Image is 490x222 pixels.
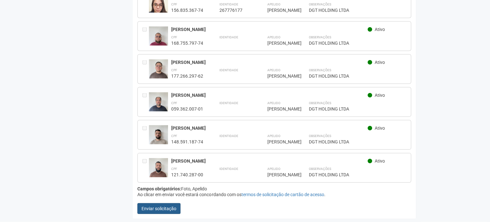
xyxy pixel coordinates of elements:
[309,134,331,138] strong: Observações
[309,139,406,145] div: DGT HOLDING LTDA
[171,27,368,32] div: [PERSON_NAME]
[142,27,149,46] div: Entre em contato com a Aministração para solicitar o cancelamento ou 2a via
[267,101,280,105] strong: Apelido
[375,158,385,164] span: Ativo
[137,186,411,192] div: Foto, Apelido
[171,35,177,39] strong: CPF
[137,203,180,214] button: Enviar solicitação
[309,101,331,105] strong: Observações
[309,3,331,6] strong: Observações
[219,7,251,13] div: 267776177
[309,73,406,79] div: DGT HOLDING LTDA
[149,59,168,85] img: user.jpg
[219,134,238,138] strong: Identidade
[267,35,280,39] strong: Apelido
[267,3,280,6] strong: Apelido
[149,92,168,118] img: user.jpg
[375,93,385,98] span: Ativo
[149,125,168,151] img: user.jpg
[309,172,406,178] div: DGT HOLDING LTDA
[171,134,177,138] strong: CPF
[267,139,293,145] div: [PERSON_NAME]
[241,192,324,197] a: termos de solicitação de cartão de acesso
[375,126,385,131] span: Ativo
[171,7,203,13] div: 156.835.367-74
[267,73,293,79] div: [PERSON_NAME]
[171,92,368,98] div: [PERSON_NAME]
[309,106,406,112] div: DGT HOLDING LTDA
[171,106,203,112] div: 059.362.007-01
[267,40,293,46] div: [PERSON_NAME]
[219,101,238,105] strong: Identidade
[219,167,238,171] strong: Identidade
[309,7,406,13] div: DGT HOLDING LTDA
[309,68,331,72] strong: Observações
[137,186,181,191] strong: Campos obrigatórios:
[142,92,149,112] div: Entre em contato com a Aministração para solicitar o cancelamento ou 2a via
[171,101,177,105] strong: CPF
[267,106,293,112] div: [PERSON_NAME]
[142,59,149,79] div: Entre em contato com a Aministração para solicitar o cancelamento ou 2a via
[171,3,177,6] strong: CPF
[375,27,385,32] span: Ativo
[171,59,368,65] div: [PERSON_NAME]
[267,68,280,72] strong: Apelido
[171,172,203,178] div: 121.740.287-00
[142,125,149,145] div: Entre em contato com a Aministração para solicitar o cancelamento ou 2a via
[171,158,368,164] div: [PERSON_NAME]
[171,73,203,79] div: 177.266.297-62
[267,134,280,138] strong: Apelido
[309,40,406,46] div: DGT HOLDING LTDA
[171,167,177,171] strong: CPF
[219,35,238,39] strong: Identidade
[267,172,293,178] div: [PERSON_NAME]
[149,27,168,52] img: user.jpg
[142,158,149,178] div: Entre em contato com a Aministração para solicitar o cancelamento ou 2a via
[171,40,203,46] div: 168.755.797-74
[309,35,331,39] strong: Observações
[171,68,177,72] strong: CPF
[137,192,411,197] div: Ao clicar em enviar você estará concordando com os .
[267,167,280,171] strong: Apelido
[149,158,168,184] img: user.jpg
[219,68,238,72] strong: Identidade
[171,139,203,145] div: 148.591.187-74
[267,7,293,13] div: [PERSON_NAME]
[171,125,368,131] div: [PERSON_NAME]
[219,3,238,6] strong: Identidade
[375,60,385,65] span: Ativo
[309,167,331,171] strong: Observações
